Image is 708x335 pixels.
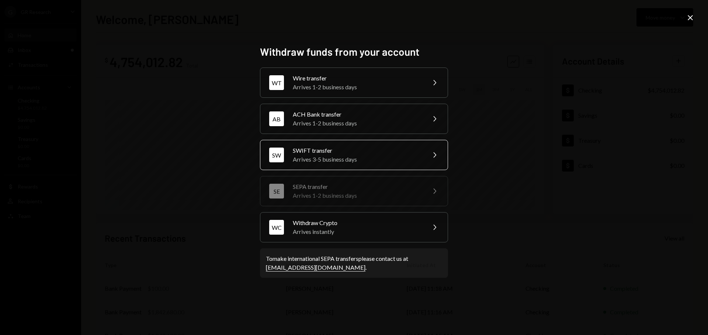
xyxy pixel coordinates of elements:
[269,111,284,126] div: AB
[293,227,421,236] div: Arrives instantly
[293,182,421,191] div: SEPA transfer
[293,155,421,164] div: Arrives 3-5 business days
[269,220,284,235] div: WC
[293,218,421,227] div: Withdraw Crypto
[293,110,421,119] div: ACH Bank transfer
[293,191,421,200] div: Arrives 1-2 business days
[293,119,421,128] div: Arrives 1-2 business days
[260,212,448,242] button: WCWithdraw CryptoArrives instantly
[260,45,448,59] h2: Withdraw funds from your account
[293,146,421,155] div: SWIFT transfer
[266,254,442,272] div: To make international SEPA transfers please contact us at .
[269,184,284,198] div: SE
[260,140,448,170] button: SWSWIFT transferArrives 3-5 business days
[260,104,448,134] button: ABACH Bank transferArrives 1-2 business days
[260,68,448,98] button: WTWire transferArrives 1-2 business days
[293,83,421,91] div: Arrives 1-2 business days
[293,74,421,83] div: Wire transfer
[260,176,448,206] button: SESEPA transferArrives 1-2 business days
[269,75,284,90] div: WT
[269,148,284,162] div: SW
[266,264,365,272] a: [EMAIL_ADDRESS][DOMAIN_NAME]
